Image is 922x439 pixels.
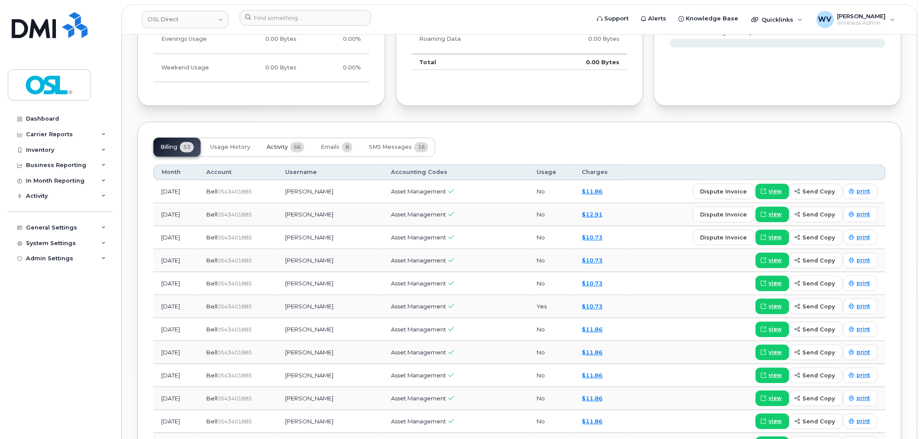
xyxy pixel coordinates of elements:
td: Weekend Usage [153,54,233,82]
button: send copy [789,413,843,429]
td: [DATE] [153,180,199,203]
a: print [844,390,878,406]
div: Quicklinks [746,11,809,28]
td: 0.00% [304,25,369,53]
td: [PERSON_NAME] [277,364,384,387]
a: $10.73 [582,234,603,241]
td: [PERSON_NAME] [277,249,384,272]
span: print [857,417,870,425]
a: $11.86 [582,349,603,356]
a: view [756,344,789,360]
span: 0543401885 [217,372,252,379]
span: Asset Management [391,188,446,195]
span: Asset Management [391,211,446,218]
span: 66 [290,142,304,152]
a: $11.86 [582,372,603,379]
th: Month [153,164,199,180]
a: view [756,390,789,406]
span: Asset Management [391,234,446,241]
span: print [857,256,870,264]
button: send copy [789,298,843,314]
a: $11.86 [582,326,603,333]
span: print [857,348,870,356]
th: Charges [574,164,628,180]
span: SMS Messages [369,144,412,151]
span: WV [818,14,832,25]
td: [DATE] [153,272,199,295]
td: No [529,180,574,203]
td: [PERSON_NAME] [277,410,384,433]
span: send copy [803,187,835,196]
a: $10.73 [582,303,603,310]
button: send copy [789,390,843,406]
a: $11.86 [582,188,603,195]
span: send copy [803,210,835,219]
td: No [529,203,574,226]
td: No [529,387,574,410]
a: view [756,229,789,245]
span: 0543401885 [217,395,252,402]
a: print [844,413,878,429]
td: Yes [529,295,574,318]
a: print [844,344,878,360]
th: Usage [529,164,574,180]
button: dispute invoice [693,206,755,222]
td: [DATE] [153,203,199,226]
span: Bell [206,280,217,287]
span: Activity [267,144,288,151]
span: Quicklinks [762,16,794,23]
td: 0.00 Bytes [233,54,304,82]
span: Bell [206,188,217,195]
button: send copy [789,252,843,268]
span: send copy [803,233,835,242]
span: view [769,371,782,379]
span: Asset Management [391,257,446,264]
td: [PERSON_NAME] [277,203,384,226]
span: send copy [803,279,835,288]
span: Bell [206,211,217,218]
input: Find something... [240,10,371,26]
a: print [844,367,878,383]
span: send copy [803,302,835,311]
a: print [844,298,878,314]
span: send copy [803,394,835,403]
span: 0543401885 [217,326,252,333]
td: 0.00 Bytes [530,25,627,53]
span: 0543401885 [217,303,252,310]
button: send copy [789,229,843,245]
td: No [529,272,574,295]
span: Emails [321,144,339,151]
span: Usage History [210,144,250,151]
a: print [844,321,878,337]
button: dispute invoice [693,183,755,199]
span: 0543401885 [217,188,252,195]
a: Support [591,10,635,27]
span: print [857,187,870,195]
button: send copy [789,183,843,199]
th: Accounting Codes [383,164,529,180]
td: No [529,364,574,387]
th: Username [277,164,384,180]
td: 0.00 Bytes [233,25,304,53]
span: Asset Management [391,326,446,333]
span: print [857,279,870,287]
tr: Weekdays from 6:00pm to 8:00am [153,25,369,53]
a: print [844,206,878,222]
span: 8 [342,142,352,152]
a: Knowledge Base [673,10,745,27]
span: Asset Management [391,372,446,379]
span: Wireless Admin [837,20,886,26]
span: 0543401885 [217,280,252,287]
span: print [857,302,870,310]
span: send copy [803,371,835,380]
th: Account [199,164,277,180]
span: Asset Management [391,349,446,356]
a: Alerts [635,10,673,27]
span: [PERSON_NAME] [837,13,886,20]
span: view [769,279,782,287]
a: view [756,298,789,314]
span: print [857,371,870,379]
span: Bell [206,234,217,241]
span: 0543401885 [217,234,252,241]
span: Bell [206,303,217,310]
